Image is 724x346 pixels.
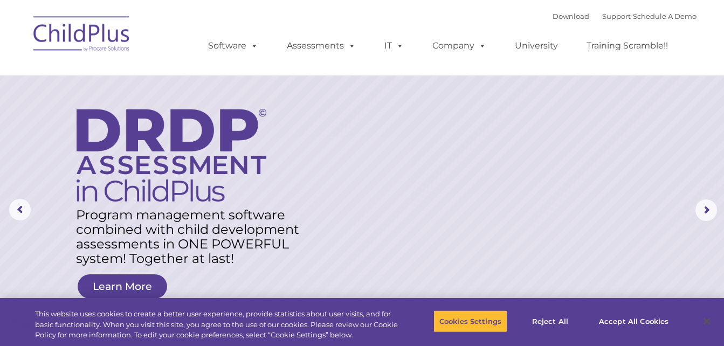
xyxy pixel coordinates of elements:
[76,207,308,266] rs-layer: Program management software combined with child development assessments in ONE POWERFUL system! T...
[602,12,631,20] a: Support
[576,35,679,57] a: Training Scramble!!
[197,35,269,57] a: Software
[433,310,507,333] button: Cookies Settings
[77,109,266,202] img: DRDP Assessment in ChildPlus
[35,309,398,341] div: This website uses cookies to create a better user experience, provide statistics about user visit...
[374,35,415,57] a: IT
[553,12,697,20] font: |
[553,12,589,20] a: Download
[150,115,196,123] span: Phone number
[504,35,569,57] a: University
[593,310,674,333] button: Accept All Cookies
[633,12,697,20] a: Schedule A Demo
[78,274,167,299] a: Learn More
[422,35,497,57] a: Company
[150,71,183,79] span: Last name
[516,310,584,333] button: Reject All
[28,9,136,63] img: ChildPlus by Procare Solutions
[695,309,719,333] button: Close
[276,35,367,57] a: Assessments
